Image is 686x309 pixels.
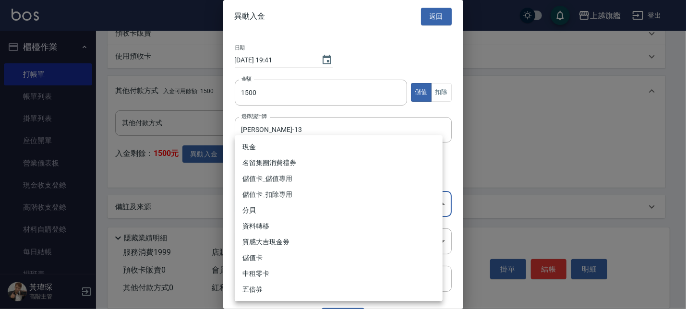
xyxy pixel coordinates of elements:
[235,282,443,297] li: 五倍券
[235,218,443,234] li: 資料轉移
[235,234,443,250] li: 質感大吉現金券
[235,155,443,171] li: 名留集團消費禮券
[235,250,443,266] li: 儲值卡
[235,187,443,202] li: 儲值卡_扣除專用
[235,139,443,155] li: 現金
[235,171,443,187] li: 儲值卡_儲值專用
[235,202,443,218] li: 分貝
[235,266,443,282] li: 中租零卡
